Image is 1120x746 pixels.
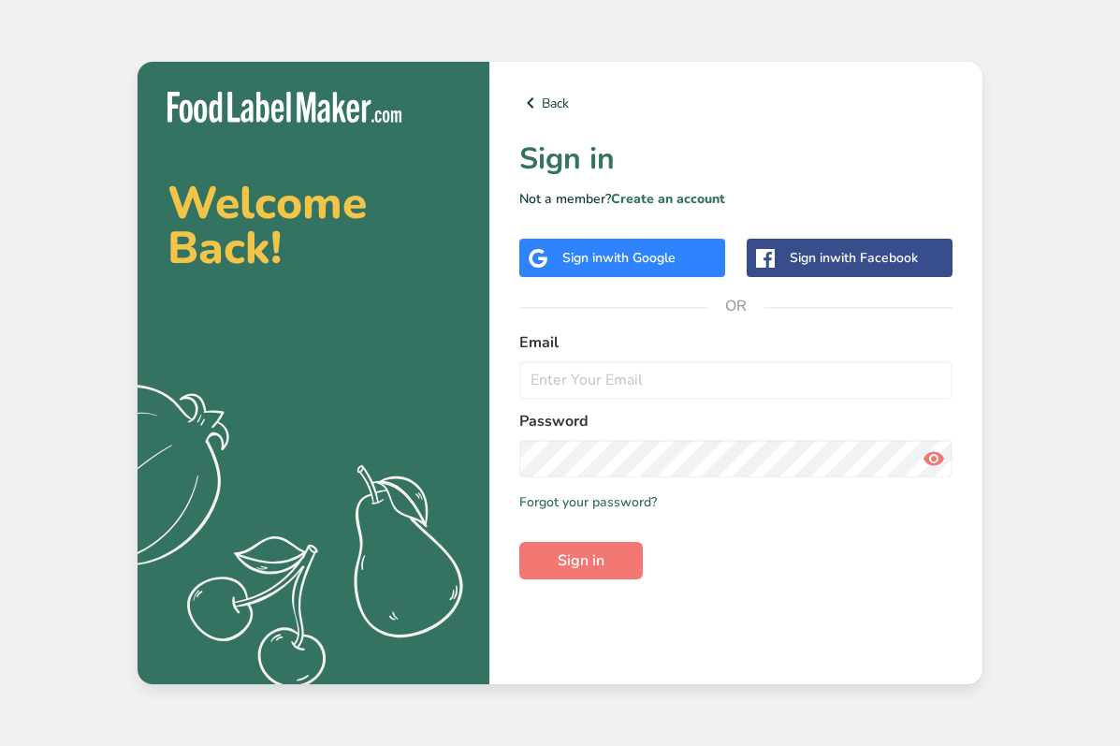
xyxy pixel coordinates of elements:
input: Enter Your Email [519,361,953,399]
div: Sign in [790,248,918,268]
div: Sign in [562,248,676,268]
p: Not a member? [519,189,953,209]
span: with Facebook [830,249,918,267]
a: Create an account [611,190,725,208]
span: with Google [603,249,676,267]
label: Email [519,331,953,354]
span: Sign in [558,549,604,572]
label: Password [519,410,953,432]
h1: Sign in [519,137,953,182]
a: Back [519,92,953,114]
img: Food Label Maker [167,92,401,123]
a: Forgot your password? [519,492,657,512]
button: Sign in [519,542,643,579]
span: OR [708,278,764,334]
h2: Welcome Back! [167,181,459,271]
